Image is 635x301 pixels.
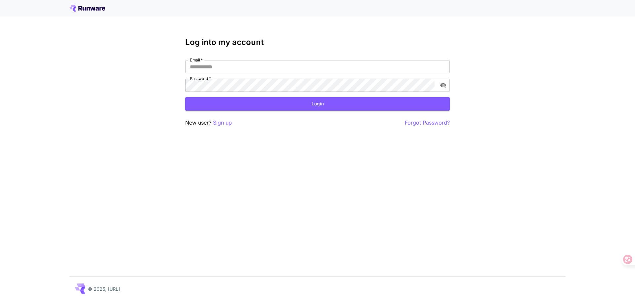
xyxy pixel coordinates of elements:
[88,285,120,292] p: © 2025, [URL]
[405,119,450,127] button: Forgot Password?
[213,119,232,127] button: Sign up
[185,97,450,111] button: Login
[185,38,450,47] h3: Log into my account
[190,57,203,63] label: Email
[437,79,449,91] button: toggle password visibility
[190,76,211,81] label: Password
[185,119,232,127] p: New user?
